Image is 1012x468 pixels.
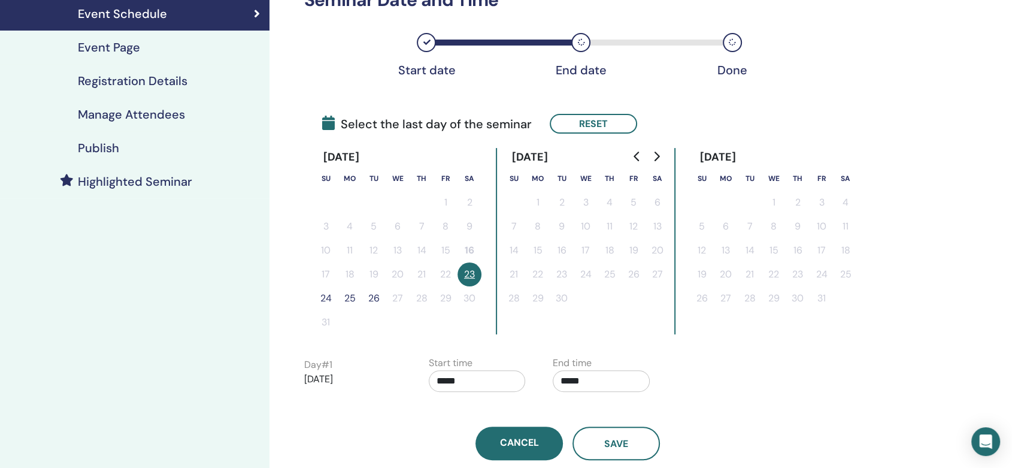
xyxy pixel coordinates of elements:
th: Thursday [410,167,434,191]
button: 7 [502,215,526,238]
button: 25 [338,286,362,310]
button: 21 [410,262,434,286]
button: 21 [738,262,762,286]
div: Done [702,63,762,77]
th: Friday [622,167,646,191]
button: 19 [690,262,714,286]
button: 12 [622,215,646,238]
button: 30 [550,286,574,310]
button: 1 [434,191,457,215]
button: 3 [314,215,338,238]
th: Monday [338,167,362,191]
button: 27 [646,262,669,286]
h4: Highlighted Seminar [78,174,192,189]
button: 25 [598,262,622,286]
th: Thursday [598,167,622,191]
th: Monday [526,167,550,191]
button: 23 [786,262,810,286]
button: 31 [810,286,834,310]
button: 26 [690,286,714,310]
th: Sunday [690,167,714,191]
button: 11 [834,215,858,238]
button: 21 [502,262,526,286]
button: 10 [574,215,598,238]
button: 30 [786,286,810,310]
div: [DATE] [314,148,369,167]
button: 18 [598,238,622,262]
button: 12 [690,238,714,262]
div: End date [551,63,611,77]
button: 3 [810,191,834,215]
button: 4 [834,191,858,215]
th: Tuesday [738,167,762,191]
button: 19 [362,262,386,286]
button: 18 [834,238,858,262]
button: 9 [457,215,481,238]
button: 20 [714,262,738,286]
button: 20 [386,262,410,286]
th: Friday [434,167,457,191]
button: 6 [646,191,669,215]
button: 11 [598,215,622,238]
button: 29 [434,286,457,310]
button: 18 [338,262,362,286]
h4: Event Schedule [78,7,167,21]
th: Monday [714,167,738,191]
p: [DATE] [304,372,401,387]
th: Tuesday [362,167,386,191]
button: 24 [314,286,338,310]
button: 6 [386,215,410,238]
h4: Registration Details [78,74,187,88]
button: 20 [646,238,669,262]
button: 4 [598,191,622,215]
button: 13 [386,238,410,262]
div: Start date [396,63,456,77]
button: 14 [502,238,526,262]
div: Open Intercom Messenger [971,427,1000,456]
button: 24 [574,262,598,286]
button: 23 [457,262,481,286]
th: Thursday [786,167,810,191]
button: 7 [738,215,762,238]
button: 28 [502,286,526,310]
button: 6 [714,215,738,238]
button: 27 [714,286,738,310]
button: 25 [834,262,858,286]
button: Reset [550,114,637,134]
button: 23 [550,262,574,286]
button: 27 [386,286,410,310]
th: Wednesday [762,167,786,191]
th: Saturday [646,167,669,191]
button: 2 [550,191,574,215]
button: Go to next month [647,144,666,168]
button: 15 [526,238,550,262]
button: Go to previous month [628,144,647,168]
button: 4 [338,215,362,238]
h4: Event Page [78,40,140,55]
button: 9 [786,215,810,238]
button: 5 [622,191,646,215]
button: 17 [810,238,834,262]
label: End time [553,356,592,370]
button: 10 [314,238,338,262]
button: 8 [762,215,786,238]
th: Sunday [502,167,526,191]
button: 8 [434,215,457,238]
label: Day # 1 [304,358,332,372]
button: 8 [526,215,550,238]
button: 22 [434,262,457,286]
th: Saturday [457,167,481,191]
button: 2 [457,191,481,215]
span: Select the last day of the seminar [322,115,532,133]
div: [DATE] [502,148,557,167]
button: 5 [690,215,714,238]
h4: Publish [78,141,119,155]
button: 26 [622,262,646,286]
th: Wednesday [386,167,410,191]
button: 30 [457,286,481,310]
button: 3 [574,191,598,215]
button: 16 [550,238,574,262]
label: Start time [429,356,472,370]
th: Friday [810,167,834,191]
button: 28 [738,286,762,310]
